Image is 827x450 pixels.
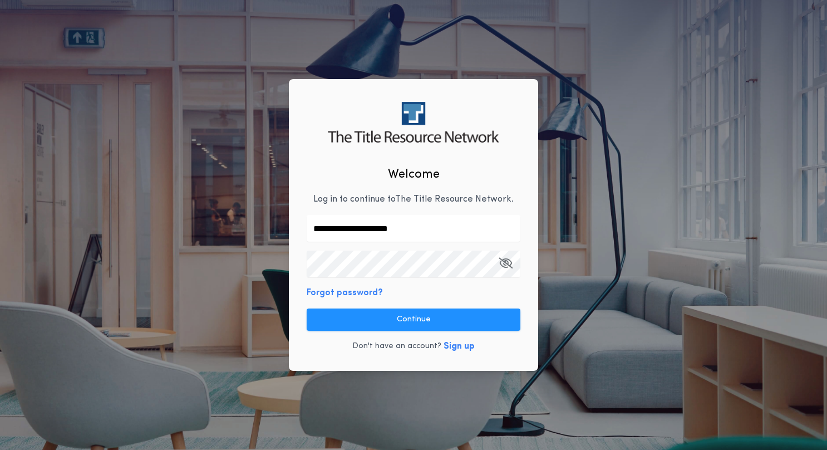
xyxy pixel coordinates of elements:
button: Continue [307,309,520,331]
p: Don't have an account? [352,341,441,352]
h2: Welcome [388,165,440,184]
img: logo [328,102,499,143]
button: Sign up [444,340,475,353]
button: Forgot password? [307,286,383,300]
p: Log in to continue to The Title Resource Network . [313,193,514,206]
